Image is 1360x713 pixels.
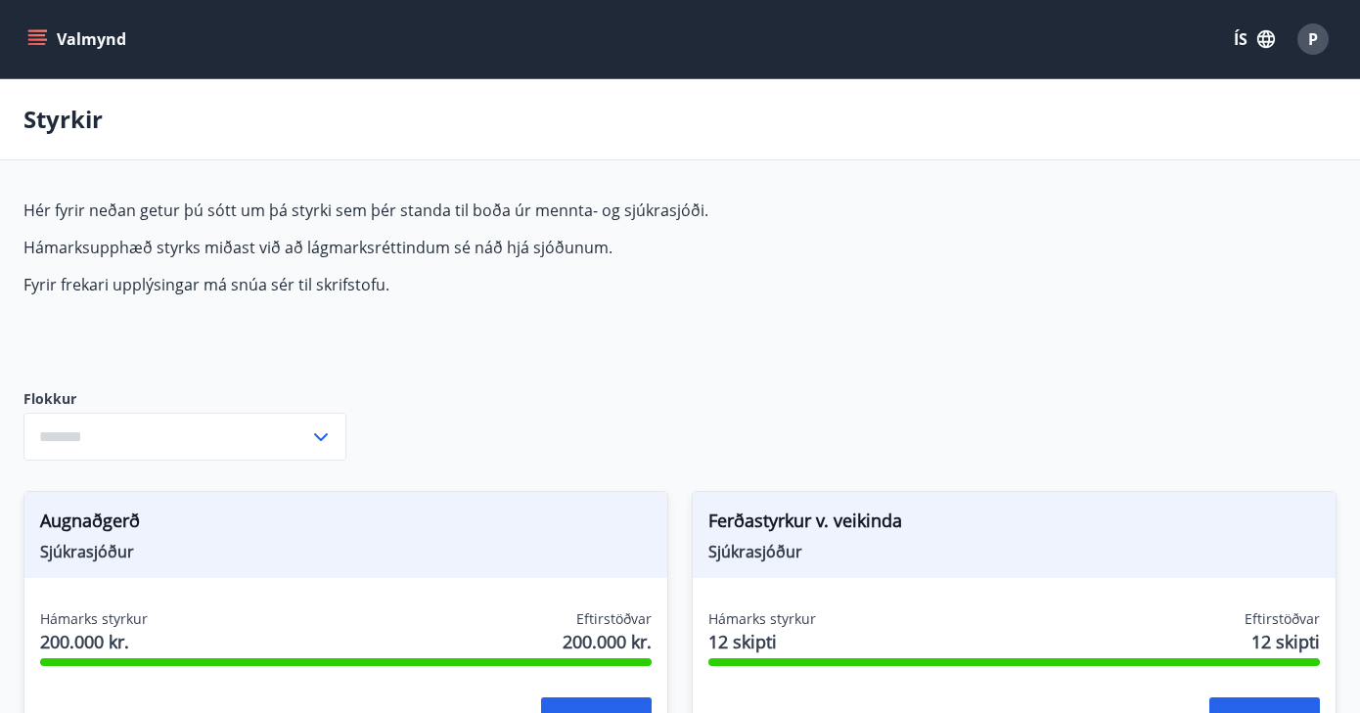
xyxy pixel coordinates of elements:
span: Eftirstöðvar [1245,609,1320,629]
p: Styrkir [23,103,103,136]
span: 200.000 kr. [563,629,652,654]
span: 12 skipti [1251,629,1320,654]
p: Hér fyrir neðan getur þú sótt um þá styrki sem þér standa til boða úr mennta- og sjúkrasjóði. [23,200,947,221]
span: 12 skipti [708,629,816,654]
span: Eftirstöðvar [576,609,652,629]
button: ÍS [1223,22,1286,57]
span: P [1308,28,1318,50]
span: Augnaðgerð [40,508,652,541]
span: Ferðastyrkur v. veikinda [708,508,1320,541]
button: menu [23,22,134,57]
span: Hámarks styrkur [708,609,816,629]
span: Sjúkrasjóður [40,541,652,562]
span: Sjúkrasjóður [708,541,1320,562]
span: 200.000 kr. [40,629,148,654]
p: Hámarksupphæð styrks miðast við að lágmarksréttindum sé náð hjá sjóðunum. [23,237,947,258]
label: Flokkur [23,389,346,409]
button: P [1290,16,1337,63]
span: Hámarks styrkur [40,609,148,629]
p: Fyrir frekari upplýsingar má snúa sér til skrifstofu. [23,274,947,295]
